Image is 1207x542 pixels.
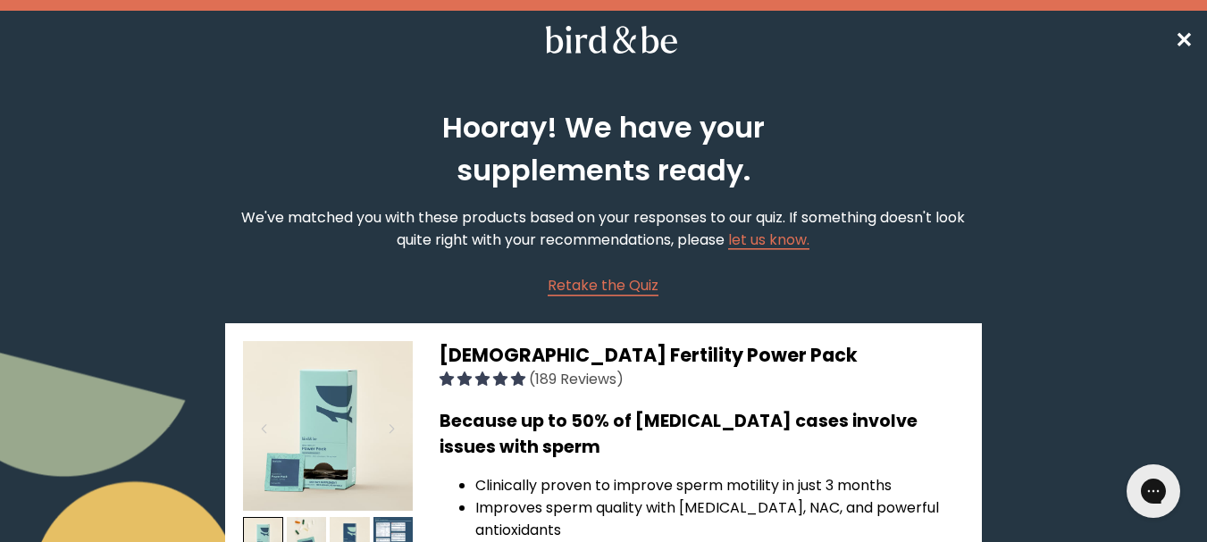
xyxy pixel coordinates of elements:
[440,342,858,368] span: [DEMOGRAPHIC_DATA] Fertility Power Pack
[548,275,658,296] span: Retake the Quiz
[440,369,529,389] span: 4.94 stars
[475,474,963,496] li: Clinically proven to improve sperm motility in just 3 months
[548,274,658,296] a: Retake the Quiz
[529,369,624,389] span: (189 Reviews)
[1118,458,1189,524] iframe: Gorgias live chat messenger
[475,496,963,541] li: Improves sperm quality with [MEDICAL_DATA], NAC, and powerful antioxidants
[243,341,413,511] img: thumbnail image
[1175,24,1193,55] a: ✕
[377,106,831,192] h2: Hooray! We have your supplements ready.
[225,206,981,251] p: We've matched you with these products based on your responses to our quiz. If something doesn't l...
[1175,25,1193,54] span: ✕
[728,229,809,250] a: let us know.
[440,408,963,460] h3: Because up to 50% of [MEDICAL_DATA] cases involve issues with sperm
